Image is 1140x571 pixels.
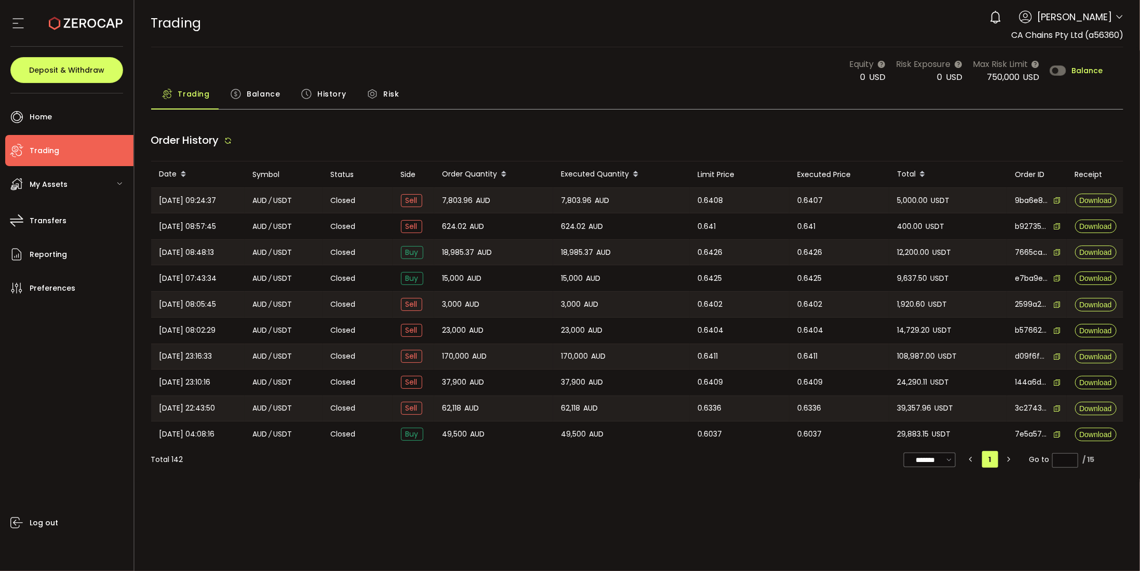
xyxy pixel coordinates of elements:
span: 0.6425 [798,273,822,284]
span: Sell [401,376,422,389]
span: AUD [584,402,598,414]
span: Download [1079,197,1111,204]
em: / [269,428,272,440]
span: AUD [471,428,485,440]
span: 0.6411 [698,350,718,362]
span: Trading [178,84,210,104]
span: USDT [933,247,951,259]
span: AUD [584,298,599,310]
span: USDT [933,324,952,336]
span: AUD [476,195,491,207]
span: AUD [597,247,611,259]
span: Closed [331,221,356,232]
span: Equity [850,58,874,71]
span: Download [1079,405,1111,412]
span: USD [946,71,962,83]
span: AUD [589,376,603,388]
span: AUD [473,350,487,362]
span: [DATE] 23:10:16 [159,376,211,388]
div: Receipt [1067,169,1124,181]
li: 1 [982,451,998,468]
span: 170,000 [561,350,588,362]
span: 0.6404 [698,324,724,336]
span: b9273550-9ec8-42ab-b440-debceb6bf362 [1015,221,1049,232]
span: Trading [151,14,202,32]
span: 0.6037 [798,428,822,440]
span: AUD [470,324,484,336]
span: Max Risk Limit [973,58,1028,71]
button: Download [1075,376,1117,389]
span: 62,118 [561,402,581,414]
span: 23,000 [561,324,585,336]
span: USD [1023,71,1039,83]
span: Go to [1029,452,1078,467]
span: AUD [588,324,603,336]
span: 37,900 [561,376,586,388]
span: Closed [331,377,356,388]
span: 0.6336 [798,402,822,414]
span: AUD [253,273,267,284]
span: Download [1079,301,1111,308]
div: Executed Quantity [553,166,690,183]
span: AUD [253,195,267,207]
span: Download [1079,353,1111,360]
span: AUD [478,247,492,259]
span: USDT [931,195,950,207]
span: 3,000 [561,298,581,310]
span: Closed [331,195,356,206]
span: AUD [253,376,267,388]
span: 0.6411 [798,350,818,362]
span: 0.6336 [698,402,722,414]
span: 0.6426 [698,247,723,259]
span: Sell [401,194,422,207]
span: Buy [401,246,423,259]
span: [DATE] 08:57:45 [159,221,217,233]
span: d09f6fb3-8af7-4064-b7c5-8d9f3d3ecfc8 [1015,351,1049,362]
span: 7,803.96 [561,195,592,207]
span: Sell [401,220,422,233]
span: 49,500 [561,428,586,440]
span: 62,118 [442,402,462,414]
em: / [269,324,272,336]
span: Transfers [30,213,66,228]
em: / [269,402,272,414]
span: 2599a2f9-d739-4166-9349-f3a110e7aa98 [1015,299,1049,310]
span: 9,637.50 [897,273,928,284]
span: 0.6402 [798,298,823,310]
span: USDT [274,402,292,414]
span: Log out [30,515,58,531]
span: 0.641 [798,221,816,233]
span: 624.02 [442,221,467,233]
span: 29,883.15 [897,428,929,440]
span: 7e5a57ea-2eeb-4fe1-95a1-63164c76f1e0 [1015,429,1049,440]
span: Closed [331,273,356,284]
span: 750,000 [987,71,1020,83]
span: [DATE] 23:16:33 [159,350,212,362]
span: 0.641 [698,221,716,233]
span: 9ba6e898-b757-436a-9a75-0c757ee03a1f [1015,195,1049,206]
span: 0.6409 [698,376,723,388]
span: USDT [929,298,947,310]
span: e7ba9ec1-e47a-4a7e-b5f7-1174bd070550 [1015,273,1049,284]
span: AUD [467,273,482,284]
span: [DATE] 22:43:50 [159,402,216,414]
div: Symbol [245,169,323,181]
span: History [317,84,346,104]
span: Order History [151,133,219,147]
span: Home [30,110,52,125]
em: / [269,350,272,362]
span: Closed [331,403,356,414]
span: AUD [253,221,267,233]
div: Total 142 [151,454,183,465]
span: USDT [274,376,292,388]
button: Download [1075,298,1117,311]
span: [PERSON_NAME] [1037,10,1112,24]
span: Closed [331,247,356,258]
em: / [269,298,272,310]
span: USDT [935,402,954,414]
span: Risk [383,84,399,104]
span: AUD [253,350,267,362]
span: 18,985.37 [561,247,594,259]
span: 170,000 [442,350,470,362]
span: USDT [931,376,949,388]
